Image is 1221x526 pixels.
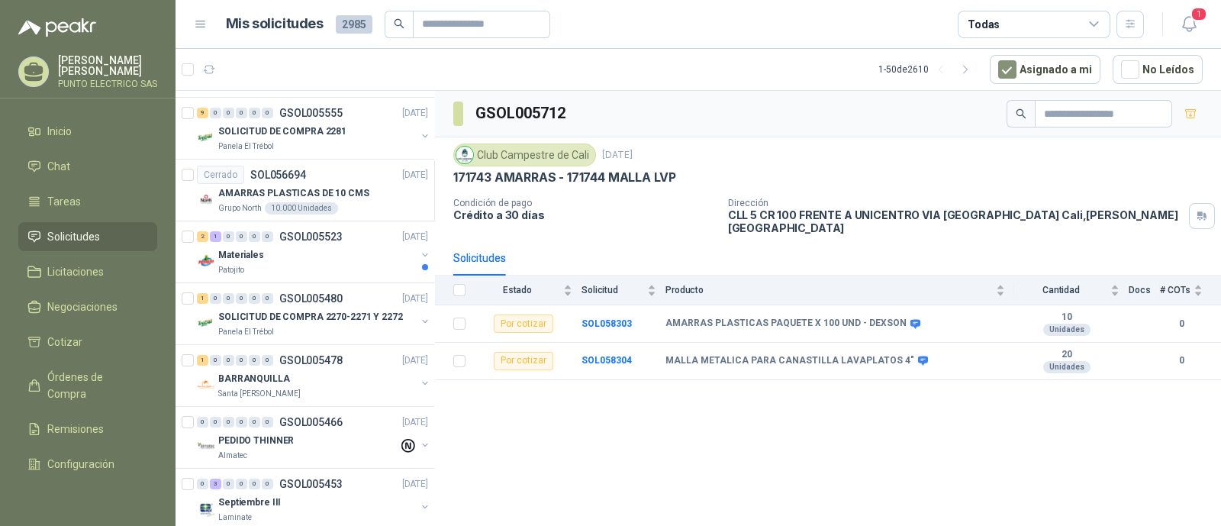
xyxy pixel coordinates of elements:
img: Company Logo [197,252,215,270]
p: SOL056694 [250,169,306,180]
a: SOL058304 [582,355,632,366]
a: Remisiones [18,415,157,444]
b: 0 [1160,317,1203,331]
p: PUNTO ELECTRICO SAS [58,79,157,89]
div: 0 [236,293,247,304]
p: SOLICITUD DE COMPRA 2270-2271 Y 2272 [218,310,403,324]
b: 20 [1014,349,1120,361]
p: [DATE] [602,148,633,163]
span: Inicio [47,123,72,140]
a: Manuales y ayuda [18,485,157,514]
p: GSOL005453 [279,479,343,489]
span: Producto [665,285,993,295]
span: Negociaciones [47,298,118,315]
b: 10 [1014,311,1120,324]
a: Inicio [18,117,157,146]
a: 0 0 0 0 0 0 GSOL005466[DATE] Company LogoPEDIDO THINNERAlmatec [197,413,431,462]
th: Solicitud [582,276,665,305]
div: Unidades [1043,324,1091,336]
div: 2 [197,231,208,242]
p: Almatec [218,450,247,462]
b: AMARRAS PLASTICAS PAQUETE X 100 UND - DEXSON [665,318,907,330]
b: MALLA METALICA PARA CANASTILLA LAVAPLATOS 4" [665,355,914,367]
a: 2 1 0 0 0 0 GSOL005523[DATE] Company LogoMaterialesPatojito [197,228,431,276]
span: 1 [1190,7,1207,21]
div: 0 [249,417,260,428]
div: 0 [223,355,234,366]
div: 0 [262,355,273,366]
p: Patojito [218,264,244,276]
a: Cotizar [18,328,157,357]
div: 0 [236,479,247,489]
img: Company Logo [197,190,215,208]
a: Órdenes de Compra [18,363,157,408]
div: 1 [197,293,208,304]
p: Panela El Trébol [218,326,274,338]
img: Company Logo [197,128,215,147]
p: Laminate [218,511,252,524]
p: Grupo North [218,202,262,215]
a: 0 3 0 0 0 0 GSOL005453[DATE] Company LogoSeptiembre IIILaminate [197,475,431,524]
div: Cerrado [197,166,244,184]
span: Estado [475,285,560,295]
p: [DATE] [402,230,428,244]
a: Licitaciones [18,257,157,286]
p: [DATE] [402,292,428,306]
div: 0 [223,108,234,118]
img: Company Logo [197,314,215,332]
p: GSOL005478 [279,355,343,366]
a: CerradoSOL056694[DATE] Company LogoAMARRAS PLASTICAS DE 10 CMSGrupo North10.000 Unidades [176,160,434,221]
div: 0 [210,293,221,304]
span: Chat [47,158,70,175]
div: 0 [236,355,247,366]
div: 1 [197,355,208,366]
a: SOL058303 [582,318,632,329]
img: Company Logo [197,499,215,518]
p: SOLICITUD DE COMPRA 2281 [218,124,346,139]
div: 0 [210,417,221,428]
p: [DATE] [402,106,428,121]
img: Company Logo [456,147,473,163]
div: 9 [197,108,208,118]
div: 0 [249,293,260,304]
div: 0 [210,355,221,366]
a: Configuración [18,450,157,479]
th: Cantidad [1014,276,1129,305]
p: Condición de pago [453,198,716,208]
p: Septiembre III [218,495,281,510]
span: Solicitudes [47,228,100,245]
span: Configuración [47,456,114,473]
div: 0 [249,231,260,242]
button: 1 [1175,11,1203,38]
p: CLL 5 CR 100 FRENTE A UNICENTRO VIA [GEOGRAPHIC_DATA] Cali , [PERSON_NAME][GEOGRAPHIC_DATA] [728,208,1183,234]
span: Licitaciones [47,263,104,280]
div: 0 [262,108,273,118]
a: 1 0 0 0 0 0 GSOL005480[DATE] Company LogoSOLICITUD DE COMPRA 2270-2271 Y 2272Panela El Trébol [197,289,431,338]
p: Dirección [728,198,1183,208]
a: 9 0 0 0 0 0 GSOL005555[DATE] Company LogoSOLICITUD DE COMPRA 2281Panela El Trébol [197,104,431,153]
span: search [1016,108,1026,119]
div: 3 [210,479,221,489]
a: Negociaciones [18,292,157,321]
span: 2985 [336,15,372,34]
p: Santa [PERSON_NAME] [218,388,301,400]
span: search [394,18,404,29]
h3: GSOL005712 [475,102,568,125]
div: 0 [262,417,273,428]
div: 0 [210,108,221,118]
p: Panela El Trébol [218,140,274,153]
p: PEDIDO THINNER [218,434,294,448]
div: Todas [968,16,1000,33]
p: BARRANQUILLA [218,372,290,386]
a: Tareas [18,187,157,216]
p: GSOL005523 [279,231,343,242]
th: Producto [665,276,1014,305]
span: Solicitud [582,285,644,295]
div: 0 [249,355,260,366]
p: [DATE] [402,168,428,182]
div: Por cotizar [494,352,553,370]
div: 0 [262,293,273,304]
p: [DATE] [402,415,428,430]
div: 0 [197,479,208,489]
